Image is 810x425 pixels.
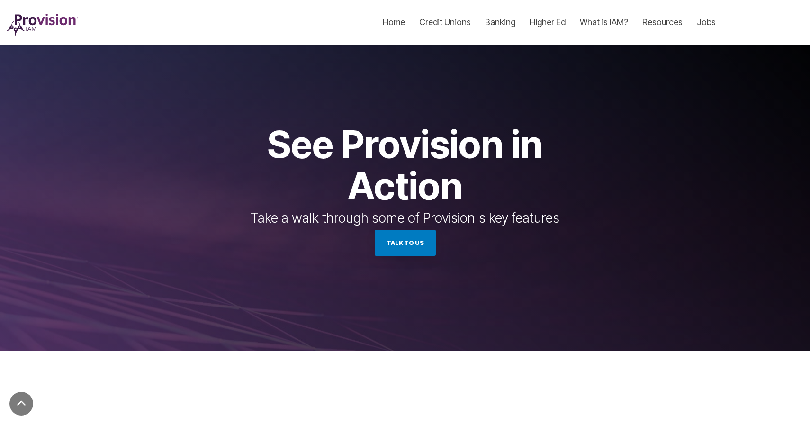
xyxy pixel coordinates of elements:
a: Higher Ed [530,14,566,30]
a: Home [383,14,405,30]
a: Resources [642,14,683,30]
a: Talk to Us [375,230,436,256]
nav: menu [376,7,723,37]
a: Banking [485,14,515,30]
a: What is IAM? [580,14,628,30]
a: Jobs [697,14,716,30]
a: Credit Unions [419,14,471,30]
img: ProvisionIAM-Logo-Purple [7,14,78,36]
h4: Take a walk through some of Provision's key features [211,211,599,226]
h1: See Provision in Action [211,123,599,207]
